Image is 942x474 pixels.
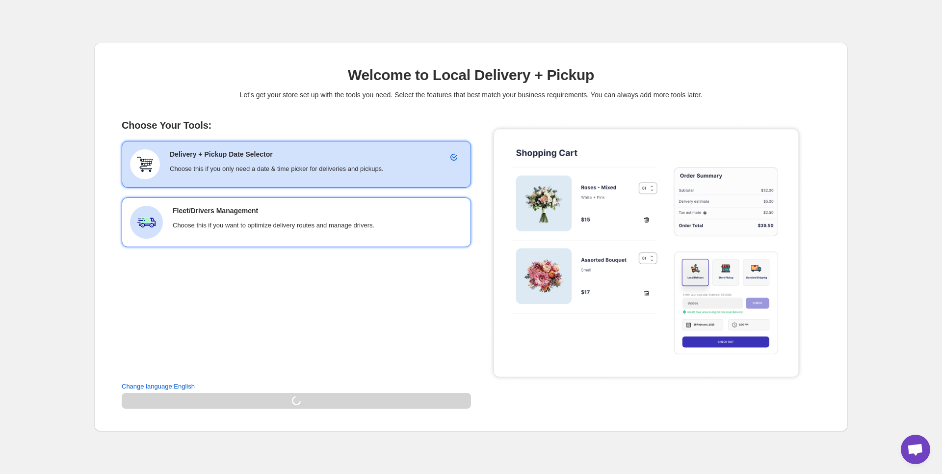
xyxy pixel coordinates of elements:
[170,149,463,159] h6: Delivery + Pickup Date Selector
[137,157,153,172] img: cart
[240,90,703,100] p: Let's get your store set up with the tools you need. Select the features that best match your bus...
[173,206,463,216] h6: Fleet/Drivers Management
[901,435,930,464] a: Open chat
[170,164,463,174] p: Choose this if you only need a date & time picker for deliveries and pickups.
[348,65,594,85] p: Welcome to Local Delivery + Pickup
[122,119,471,131] p: Choose Your Tools:
[478,119,814,387] img: logo
[137,213,156,231] img: cart
[122,383,195,390] button: Change language:English
[173,221,463,230] p: Choose this if you want to optimize delivery routes and manage drivers.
